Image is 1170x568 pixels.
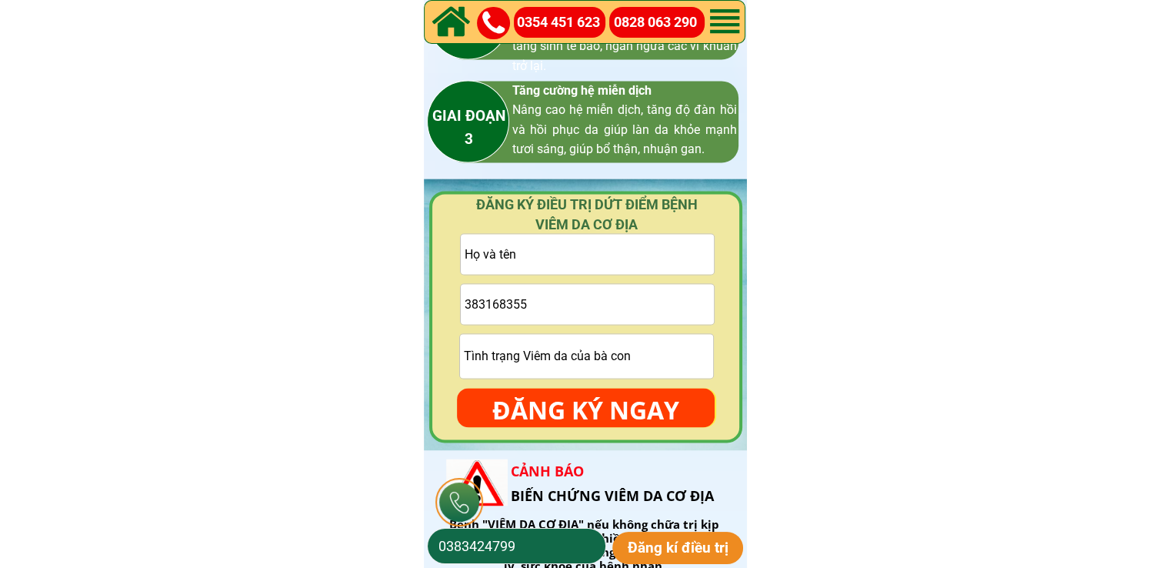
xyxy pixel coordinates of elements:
[454,195,720,233] h4: ĐĂNG KÝ ĐIỀU TRỊ DỨT ĐIỂM BỆNH VIÊM DA CƠ ĐỊA
[510,459,739,509] h2: BIẾN CHỨNG VIÊM DA CƠ ĐỊA
[392,105,546,152] h3: GIAI ĐOẠN 3
[460,334,713,378] input: Tình trạng Viêm da của bà con
[510,462,583,480] span: CẢNH BÁO
[512,102,737,156] span: Nâng cao hệ miễn dịch, tăng độ đàn hồi và hồi phục da giúp làn da khỏe mạnh tươi sáng, giúp bổ th...
[435,529,598,563] input: Số điện thoại
[517,12,608,34] a: 0354 451 623
[614,12,705,34] a: 0828 063 290
[461,234,714,274] input: Họ và tên
[512,81,737,159] h3: Tăng cường hệ miễn dịch
[457,388,715,433] p: ĐĂNG KÝ NGAY
[612,532,744,564] p: Đăng kí điều trị
[461,284,714,324] input: Vui lòng nhập ĐÚNG SỐ ĐIỆN THOẠI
